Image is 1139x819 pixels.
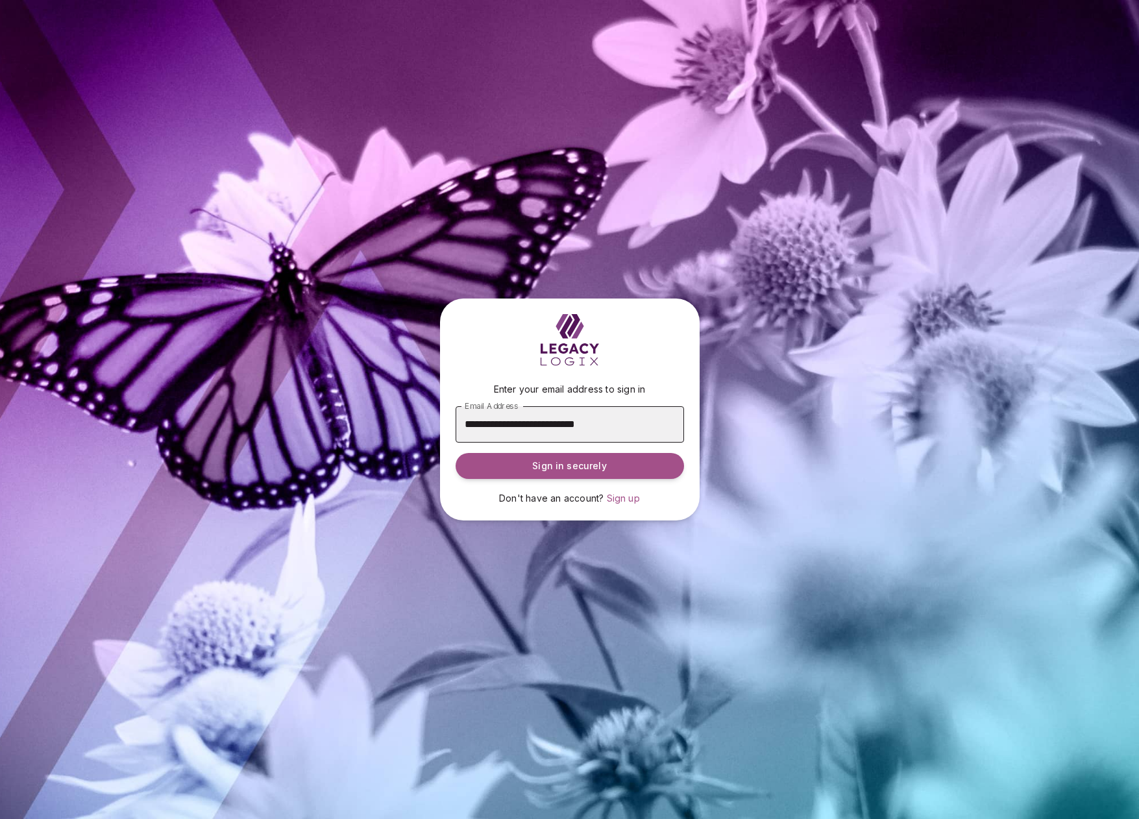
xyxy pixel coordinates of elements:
[456,453,684,479] button: Sign in securely
[607,493,640,504] span: Sign up
[532,459,606,472] span: Sign in securely
[465,400,518,410] span: Email Address
[494,384,646,395] span: Enter your email address to sign in
[607,492,640,505] a: Sign up
[499,493,604,504] span: Don't have an account?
